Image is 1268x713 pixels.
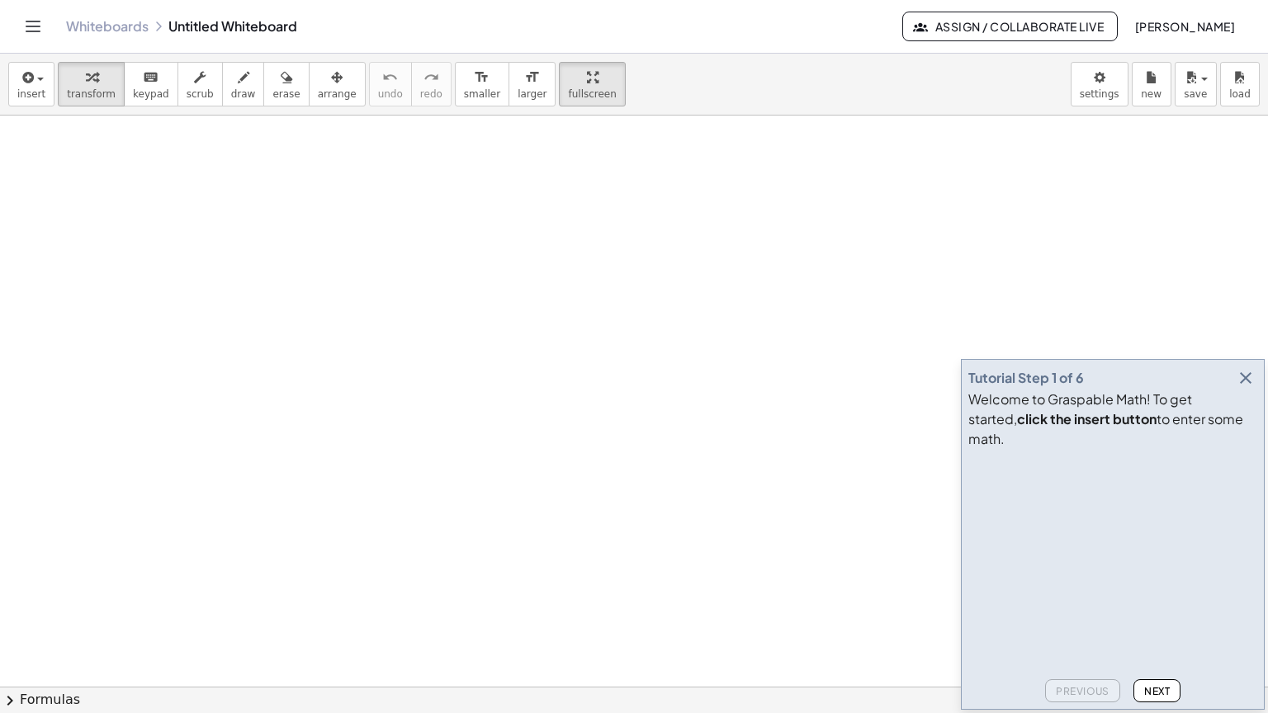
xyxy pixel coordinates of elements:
[524,68,540,87] i: format_size
[968,368,1084,388] div: Tutorial Step 1 of 6
[509,62,556,106] button: format_sizelarger
[1121,12,1248,41] button: [PERSON_NAME]
[8,62,54,106] button: insert
[133,88,169,100] span: keypad
[222,62,265,106] button: draw
[1071,62,1128,106] button: settings
[67,88,116,100] span: transform
[369,62,412,106] button: undoundo
[916,19,1104,34] span: Assign / Collaborate Live
[318,88,357,100] span: arrange
[474,68,490,87] i: format_size
[263,62,309,106] button: erase
[1229,88,1251,100] span: load
[1175,62,1217,106] button: save
[423,68,439,87] i: redo
[1141,88,1162,100] span: new
[1133,679,1180,702] button: Next
[1017,410,1157,427] b: click the insert button
[420,88,442,100] span: redo
[455,62,509,106] button: format_sizesmaller
[518,88,546,100] span: larger
[382,68,398,87] i: undo
[272,88,300,100] span: erase
[568,88,616,100] span: fullscreen
[20,13,46,40] button: Toggle navigation
[378,88,403,100] span: undo
[1080,88,1119,100] span: settings
[1184,88,1207,100] span: save
[464,88,500,100] span: smaller
[66,18,149,35] a: Whiteboards
[1144,685,1170,697] span: Next
[177,62,223,106] button: scrub
[58,62,125,106] button: transform
[411,62,452,106] button: redoredo
[1220,62,1260,106] button: load
[231,88,256,100] span: draw
[124,62,178,106] button: keyboardkeypad
[143,68,158,87] i: keyboard
[309,62,366,106] button: arrange
[1132,62,1171,106] button: new
[902,12,1118,41] button: Assign / Collaborate Live
[559,62,625,106] button: fullscreen
[187,88,214,100] span: scrub
[968,390,1257,449] div: Welcome to Graspable Math! To get started, to enter some math.
[1134,19,1235,34] span: [PERSON_NAME]
[17,88,45,100] span: insert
